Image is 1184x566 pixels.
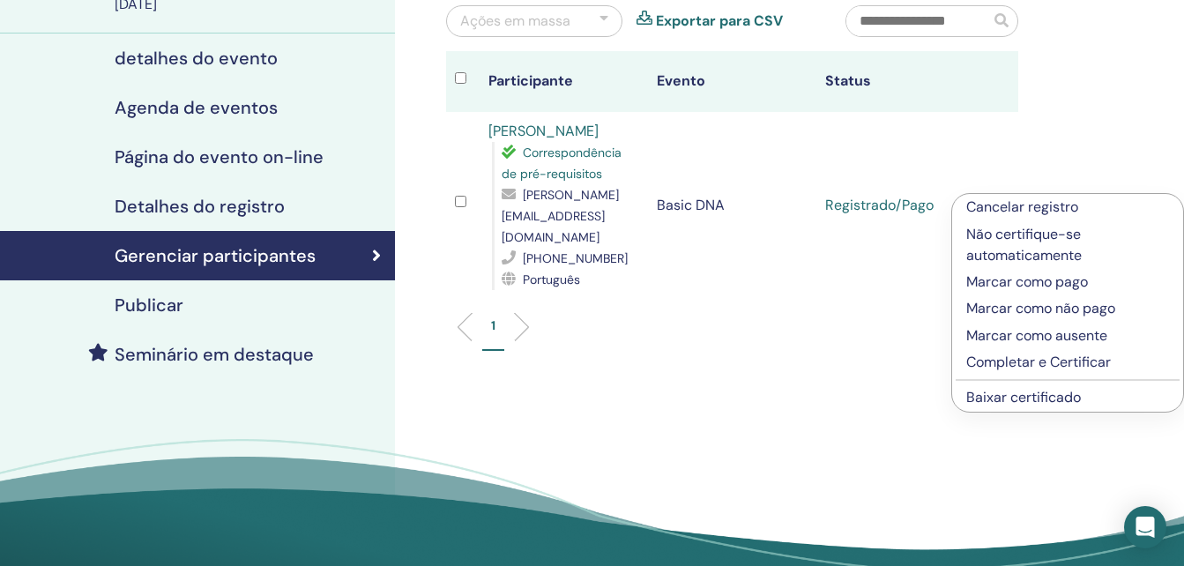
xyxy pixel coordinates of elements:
[115,344,314,365] h4: Seminário em destaque
[648,112,816,299] td: Basic DNA
[115,97,278,118] h4: Agenda de eventos
[966,352,1169,373] p: Completar e Certificar
[491,317,495,335] p: 1
[966,298,1169,319] p: Marcar como não pago
[115,245,316,266] h4: Gerenciar participantes
[656,11,783,32] a: Exportar para CSV
[115,48,278,69] h4: detalhes do evento
[966,388,1081,406] a: Baixar certificado
[502,145,622,182] span: Correspondência de pré-requisitos
[966,325,1169,346] p: Marcar como ausente
[480,51,648,112] th: Participante
[115,196,285,217] h4: Detalhes do registro
[966,224,1169,266] p: Não certifique-se automaticamente
[488,122,599,140] a: [PERSON_NAME]
[816,51,985,112] th: Status
[115,294,183,316] h4: Publicar
[966,197,1169,218] p: Cancelar registro
[523,250,628,266] span: [PHONE_NUMBER]
[648,51,816,112] th: Evento
[523,272,580,287] span: Português
[115,146,324,168] h4: Página do evento on-line
[966,272,1169,293] p: Marcar como pago
[502,187,619,245] span: [PERSON_NAME][EMAIL_ADDRESS][DOMAIN_NAME]
[1124,506,1166,548] div: Open Intercom Messenger
[460,11,570,32] div: Ações em massa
